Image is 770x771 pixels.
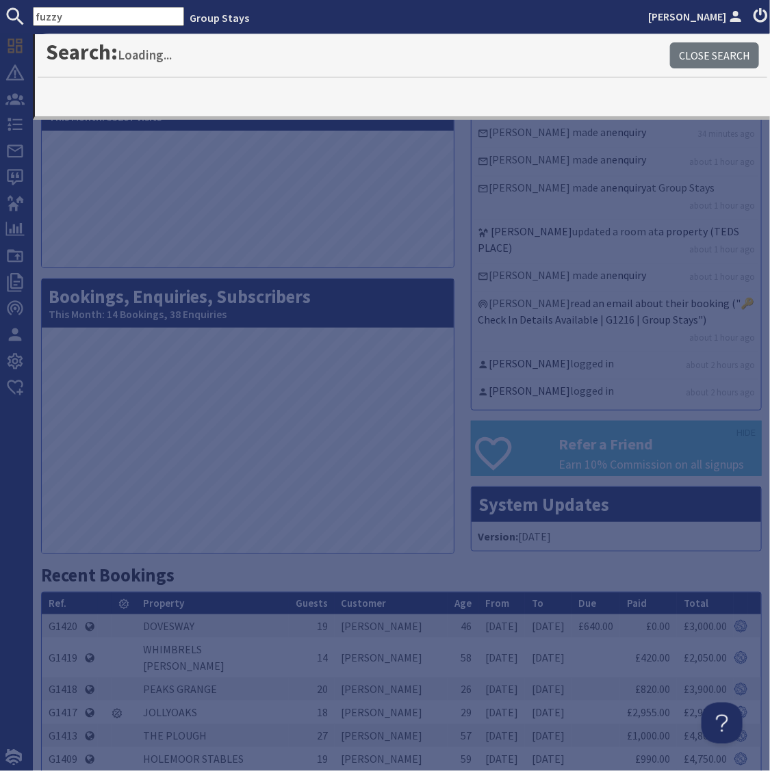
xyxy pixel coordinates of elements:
[448,638,478,677] td: 58
[317,729,328,742] span: 27
[578,619,613,633] a: £640.00
[684,682,727,696] a: £3,900.00
[525,638,572,677] td: [DATE]
[335,677,448,701] td: [PERSON_NAME]
[627,705,670,719] a: £2,955.00
[478,701,525,724] td: [DATE]
[143,729,207,742] a: THE PLOUGH
[627,729,670,742] a: £1,000.00
[475,525,758,547] li: [DATE]
[736,426,756,441] a: HIDE
[143,619,194,633] a: DOVESWAY
[734,620,747,633] img: Referer: Group Stays
[342,597,387,610] a: Customer
[635,752,670,766] a: £990.00
[684,705,727,719] a: £2,955.00
[525,677,572,701] td: [DATE]
[686,358,755,371] a: about 2 hours ago
[143,752,244,766] a: HOLEMOOR STABLES
[317,682,328,696] span: 20
[489,384,570,397] a: [PERSON_NAME]
[42,747,84,770] td: G1409
[448,677,478,701] td: 26
[42,614,84,638] td: G1420
[612,181,646,194] a: enquiry
[143,705,197,719] a: JOLLYOAKS
[689,199,755,212] a: about 1 hour ago
[49,597,66,610] a: Ref.
[42,701,84,724] td: G1417
[317,752,328,766] span: 19
[478,724,525,747] td: [DATE]
[475,220,758,264] li: updated a room at
[525,701,572,724] td: [DATE]
[734,753,747,766] img: Referer: Group Stays
[335,747,448,770] td: [PERSON_NAME]
[317,619,328,633] span: 19
[670,42,759,68] a: Close Search
[46,40,670,66] h1: Search:
[627,597,647,610] a: Paid
[475,121,758,148] li: [PERSON_NAME] made an
[5,749,22,766] img: staytech_i_w-64f4e8e9ee0a9c174fd5317b4b171b261742d2d393467e5bdba4413f4f884c10.svg
[296,597,328,610] a: Guests
[485,597,509,610] a: From
[635,651,670,664] a: £420.00
[689,243,755,256] a: about 1 hour ago
[335,701,448,724] td: [PERSON_NAME]
[532,597,543,610] a: To
[475,380,758,406] li: logged in
[698,127,755,140] a: 34 minutes ago
[448,724,478,747] td: 57
[525,747,572,770] td: [DATE]
[684,651,727,664] a: £2,050.00
[612,153,646,166] a: enquiry
[612,268,646,282] a: enquiry
[489,356,570,370] a: [PERSON_NAME]
[49,308,447,321] small: This Month: 14 Bookings, 38 Enquiries
[335,614,448,638] td: [PERSON_NAME]
[42,279,454,328] h2: Bookings, Enquiries, Subscribers
[478,530,518,543] strong: Version:
[118,47,172,63] small: Loading...
[478,638,525,677] td: [DATE]
[143,642,224,672] a: WHIMBRELS [PERSON_NAME]
[478,493,609,516] a: System Updates
[317,705,328,719] span: 18
[33,7,184,26] input: SEARCH
[475,264,758,291] li: [PERSON_NAME] made an
[335,638,448,677] td: [PERSON_NAME]
[702,703,743,744] iframe: Toggle Customer Support
[734,683,747,696] img: Referer: Group Stays
[143,682,217,696] a: PEAKS GRANGE
[646,619,670,633] a: £0.00
[454,597,472,610] a: Age
[478,614,525,638] td: [DATE]
[684,619,727,633] a: £3,000.00
[478,296,754,326] a: read an email about their booking ("🔑 Check In Details Available | G1216 | Group Stays")
[572,592,620,615] th: Due
[41,564,175,586] a: Recent Bookings
[190,11,249,25] a: Group Stays
[42,724,84,747] td: G1413
[478,747,525,770] td: [DATE]
[525,614,572,638] td: [DATE]
[491,224,572,238] a: [PERSON_NAME]
[448,614,478,638] td: 46
[684,729,727,742] a: £4,800.00
[42,638,84,677] td: G1419
[317,651,328,664] span: 14
[335,724,448,747] td: [PERSON_NAME]
[689,270,755,283] a: about 1 hour ago
[448,701,478,724] td: 29
[525,724,572,747] td: [DATE]
[42,677,84,701] td: G1418
[559,456,761,473] p: Earn 10% Commission on all signups
[448,747,478,770] td: 59
[686,386,755,399] a: about 2 hours ago
[689,155,755,168] a: about 1 hour ago
[475,352,758,380] li: logged in
[143,597,184,610] a: Property
[689,331,755,344] a: about 1 hour ago
[559,435,761,453] h3: Refer a Friend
